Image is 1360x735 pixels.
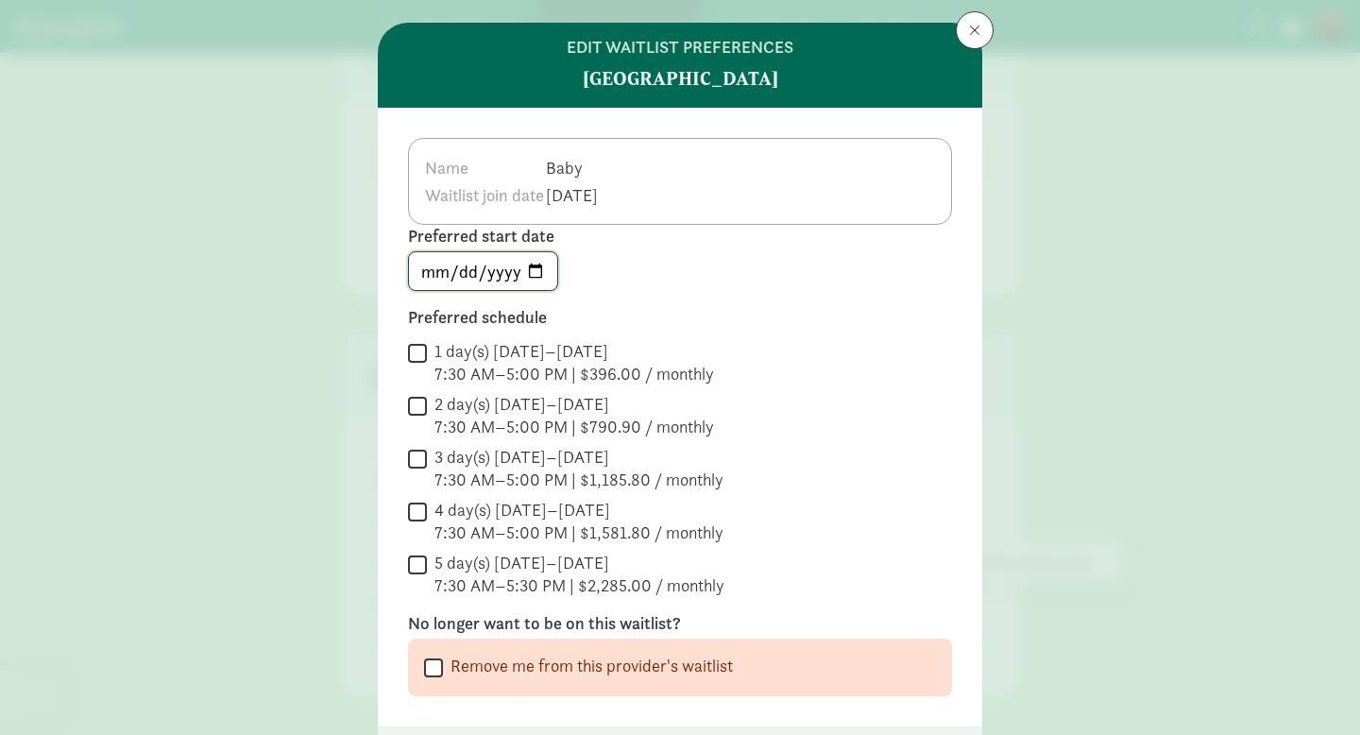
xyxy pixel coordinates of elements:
[408,612,952,635] label: No longer want to be on this waitlist?
[434,363,714,385] div: 7:30 AM–5:00 PM | $396.00 / monthly
[545,154,610,181] td: Baby
[583,64,778,93] strong: [GEOGRAPHIC_DATA]
[408,225,952,248] label: Preferred start date
[434,393,714,416] div: 2 day(s) [DATE]–[DATE]
[443,655,733,677] label: Remove me from this provider's waitlist
[545,181,610,209] td: [DATE]
[434,446,723,469] div: 3 day(s) [DATE]–[DATE]
[434,499,723,521] div: 4 day(s) [DATE]–[DATE]
[434,552,724,574] div: 5 day(s) [DATE]–[DATE]
[434,521,723,544] div: 7:30 AM–5:00 PM | $1,581.80 / monthly
[434,340,714,363] div: 1 day(s) [DATE]–[DATE]
[424,154,545,181] th: Name
[434,574,724,597] div: 7:30 AM–5:30 PM | $2,285.00 / monthly
[567,38,793,57] h6: edit waitlist preferences
[408,306,952,329] label: Preferred schedule
[434,416,714,438] div: 7:30 AM–5:00 PM | $790.90 / monthly
[434,469,723,491] div: 7:30 AM–5:00 PM | $1,185.80 / monthly
[424,181,545,209] th: Waitlist join date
